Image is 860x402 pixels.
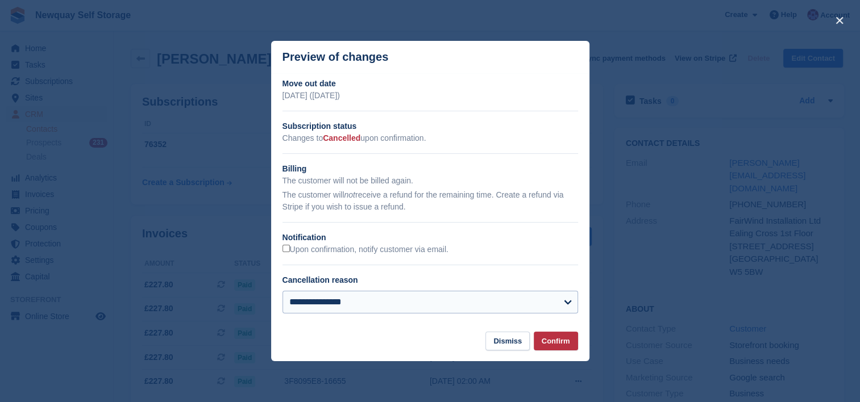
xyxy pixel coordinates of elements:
[282,132,578,144] p: Changes to upon confirmation.
[282,120,578,132] h2: Subscription status
[282,175,578,187] p: The customer will not be billed again.
[282,163,578,175] h2: Billing
[344,190,355,199] em: not
[830,11,849,30] button: close
[282,245,448,255] label: Upon confirmation, notify customer via email.
[323,133,360,143] span: Cancelled
[282,78,578,90] h2: Move out date
[282,51,389,64] p: Preview of changes
[282,232,578,244] h2: Notification
[282,90,578,102] p: [DATE] ([DATE])
[485,332,530,350] button: Dismiss
[282,275,358,284] label: Cancellation reason
[282,189,578,213] p: The customer will receive a refund for the remaining time. Create a refund via Stripe if you wish...
[534,332,578,350] button: Confirm
[282,245,290,252] input: Upon confirmation, notify customer via email.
